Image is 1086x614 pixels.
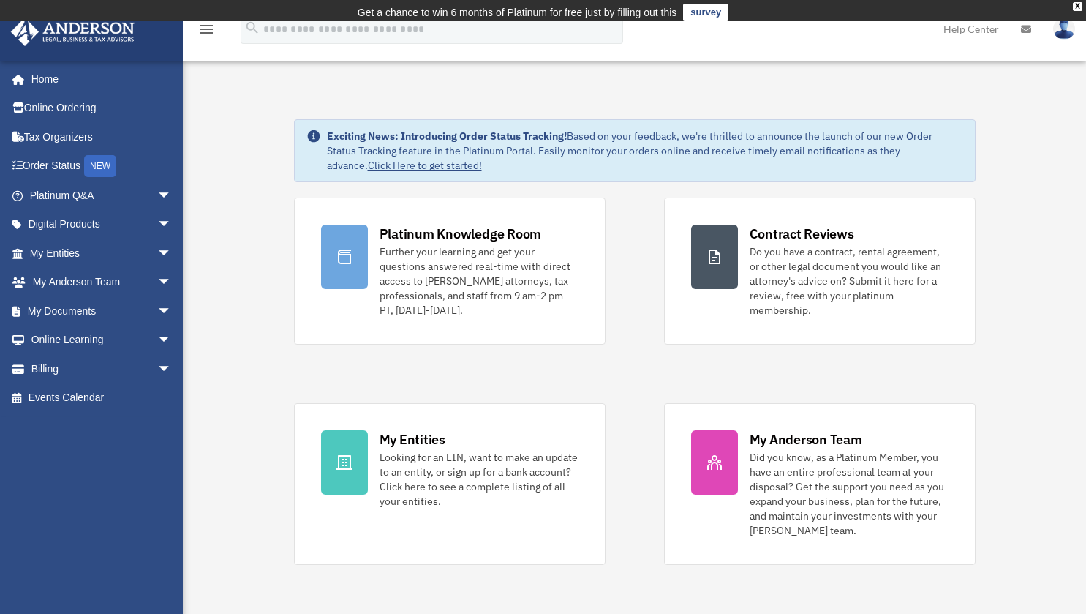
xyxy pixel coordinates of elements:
span: arrow_drop_down [157,326,186,356]
a: survey [683,4,728,21]
a: Digital Productsarrow_drop_down [10,210,194,239]
a: My Anderson Teamarrow_drop_down [10,268,194,297]
a: menu [197,26,215,38]
a: My Documentsarrow_drop_down [10,296,194,326]
strong: Exciting News: Introducing Order Status Tracking! [327,130,567,143]
span: arrow_drop_down [157,268,186,298]
div: Based on your feedback, we're thrilled to announce the launch of our new Order Status Tracking fe... [327,129,963,173]
a: My Anderson Team Did you know, as a Platinum Member, you have an entire professional team at your... [664,403,976,565]
a: Click Here to get started! [368,159,482,172]
span: arrow_drop_down [157,210,186,240]
a: Home [10,64,186,94]
a: My Entities Looking for an EIN, want to make an update to an entity, or sign up for a bank accoun... [294,403,606,565]
a: My Entitiesarrow_drop_down [10,239,194,268]
a: Order StatusNEW [10,151,194,181]
a: Contract Reviews Do you have a contract, rental agreement, or other legal document you would like... [664,198,976,345]
div: Looking for an EIN, want to make an update to an entity, or sign up for a bank account? Click her... [380,450,578,509]
div: My Entities [380,430,445,449]
div: Contract Reviews [750,225,854,243]
a: Platinum Q&Aarrow_drop_down [10,181,194,210]
img: Anderson Advisors Platinum Portal [7,18,139,46]
a: Events Calendar [10,383,194,413]
div: Did you know, as a Platinum Member, you have an entire professional team at your disposal? Get th... [750,450,949,538]
div: Do you have a contract, rental agreement, or other legal document you would like an attorney's ad... [750,244,949,318]
img: User Pic [1053,18,1075,40]
div: close [1073,2,1082,11]
div: Further your learning and get your questions answered real-time with direct access to [PERSON_NAM... [380,244,578,318]
i: search [244,20,260,36]
i: menu [197,20,215,38]
a: Platinum Knowledge Room Further your learning and get your questions answered real-time with dire... [294,198,606,345]
div: Platinum Knowledge Room [380,225,542,243]
span: arrow_drop_down [157,239,186,269]
a: Online Ordering [10,94,194,123]
a: Billingarrow_drop_down [10,354,194,383]
div: My Anderson Team [750,430,862,449]
a: Tax Organizers [10,122,194,151]
span: arrow_drop_down [157,181,186,211]
span: arrow_drop_down [157,354,186,384]
div: NEW [84,155,116,177]
span: arrow_drop_down [157,296,186,326]
div: Get a chance to win 6 months of Platinum for free just by filling out this [358,4,677,21]
a: Online Learningarrow_drop_down [10,326,194,355]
